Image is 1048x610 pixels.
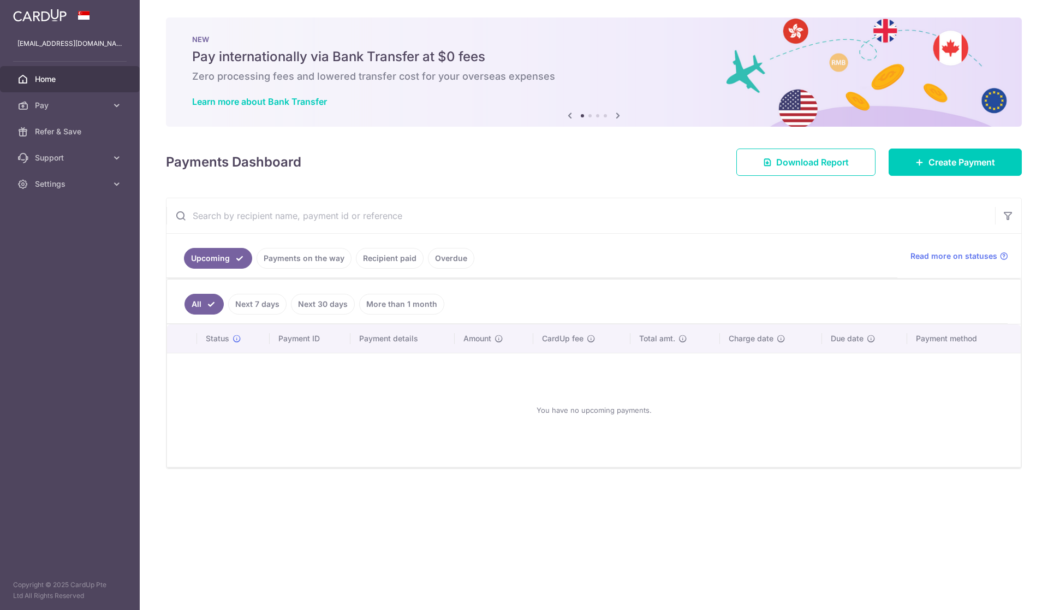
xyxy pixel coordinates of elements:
span: Support [35,152,107,163]
div: You have no upcoming payments. [180,362,1008,458]
span: Read more on statuses [910,251,997,262]
a: Download Report [736,149,876,176]
img: CardUp [13,9,67,22]
span: Download Report [776,156,849,169]
h4: Payments Dashboard [166,152,301,172]
span: Home [35,74,107,85]
span: Total amt. [639,333,675,344]
span: Create Payment [928,156,995,169]
p: [EMAIL_ADDRESS][DOMAIN_NAME] [17,38,122,49]
p: NEW [192,35,996,44]
h5: Pay internationally via Bank Transfer at $0 fees [192,48,996,66]
th: Payment method [907,324,1021,353]
h6: Zero processing fees and lowered transfer cost for your overseas expenses [192,70,996,83]
span: Due date [831,333,864,344]
a: Learn more about Bank Transfer [192,96,327,107]
a: Upcoming [184,248,252,269]
img: Bank transfer banner [166,17,1022,127]
span: Pay [35,100,107,111]
th: Payment ID [270,324,350,353]
span: CardUp fee [542,333,583,344]
span: Refer & Save [35,126,107,137]
a: Next 7 days [228,294,287,315]
a: Recipient paid [356,248,424,269]
span: Status [206,333,229,344]
span: Charge date [729,333,773,344]
a: More than 1 month [359,294,444,315]
span: Settings [35,179,107,189]
a: Overdue [428,248,474,269]
input: Search by recipient name, payment id or reference [166,198,995,233]
th: Payment details [350,324,455,353]
a: Create Payment [889,149,1022,176]
span: Amount [463,333,491,344]
a: Next 30 days [291,294,355,315]
a: All [184,294,224,315]
a: Payments on the way [257,248,352,269]
a: Read more on statuses [910,251,1008,262]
